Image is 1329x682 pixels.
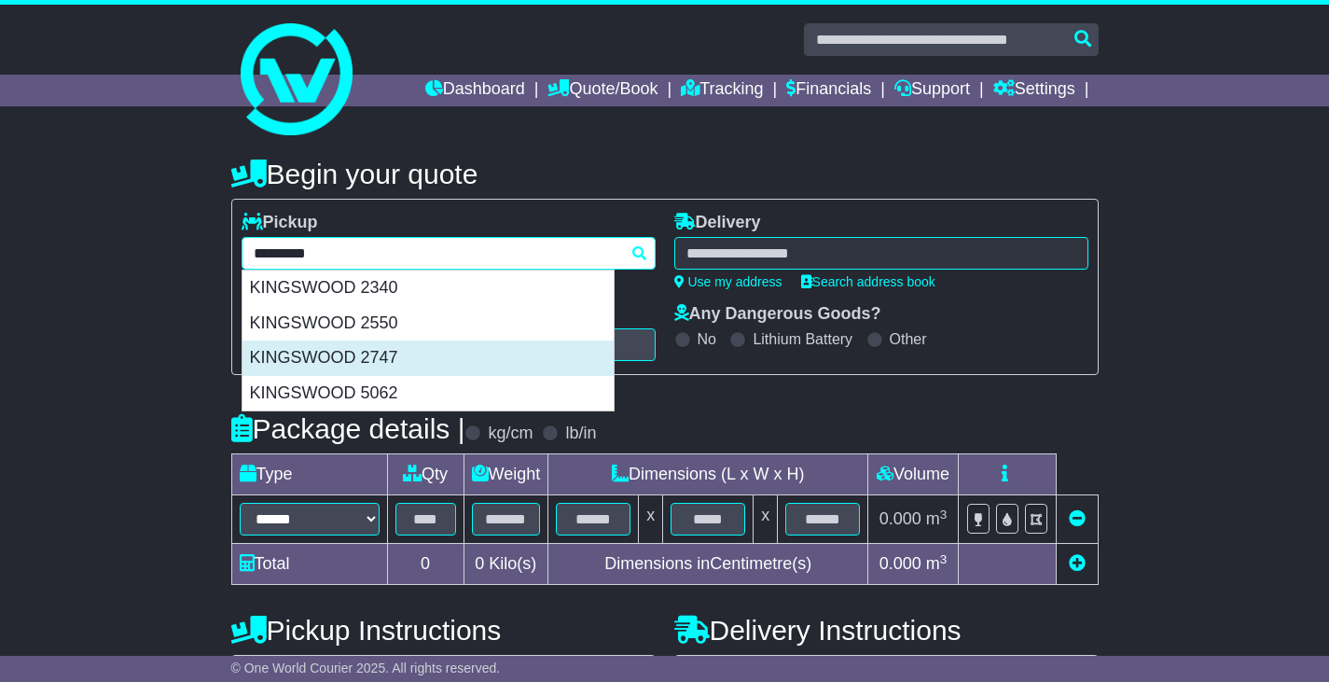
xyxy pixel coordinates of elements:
td: Qty [387,454,464,495]
typeahead: Please provide city [242,237,656,270]
div: KINGSWOOD 5062 [242,376,614,411]
a: Support [894,75,970,106]
h4: Delivery Instructions [674,615,1099,646]
span: 0.000 [879,554,921,573]
label: No [698,330,716,348]
span: m [926,554,948,573]
div: KINGSWOOD 2340 [242,271,614,306]
span: 0.000 [879,509,921,528]
label: Other [890,330,927,348]
td: Dimensions in Centimetre(s) [548,544,868,585]
h4: Pickup Instructions [231,615,656,646]
td: x [754,495,778,544]
a: Tracking [681,75,763,106]
label: Lithium Battery [753,330,852,348]
div: KINGSWOOD 2550 [242,306,614,341]
label: Delivery [674,213,761,233]
td: Volume [868,454,959,495]
td: Kilo(s) [464,544,548,585]
span: m [926,509,948,528]
h4: Package details | [231,413,465,444]
label: Any Dangerous Goods? [674,304,881,325]
span: 0 [475,554,484,573]
a: Use my address [674,274,782,289]
a: Quote/Book [547,75,658,106]
sup: 3 [940,552,948,566]
div: KINGSWOOD 2747 [242,341,614,376]
td: Total [231,544,387,585]
td: x [639,495,663,544]
h4: Begin your quote [231,159,1099,189]
td: 0 [387,544,464,585]
td: Type [231,454,387,495]
a: Financials [786,75,871,106]
a: Dashboard [425,75,525,106]
sup: 3 [940,508,948,522]
a: Settings [993,75,1075,106]
label: lb/in [565,424,596,444]
label: Pickup [242,213,318,233]
td: Weight [464,454,548,495]
a: Add new item [1069,554,1086,573]
td: Dimensions (L x W x H) [548,454,868,495]
a: Search address book [801,274,935,289]
label: kg/cm [488,424,533,444]
span: © One World Courier 2025. All rights reserved. [231,661,501,675]
a: Remove this item [1069,509,1086,528]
